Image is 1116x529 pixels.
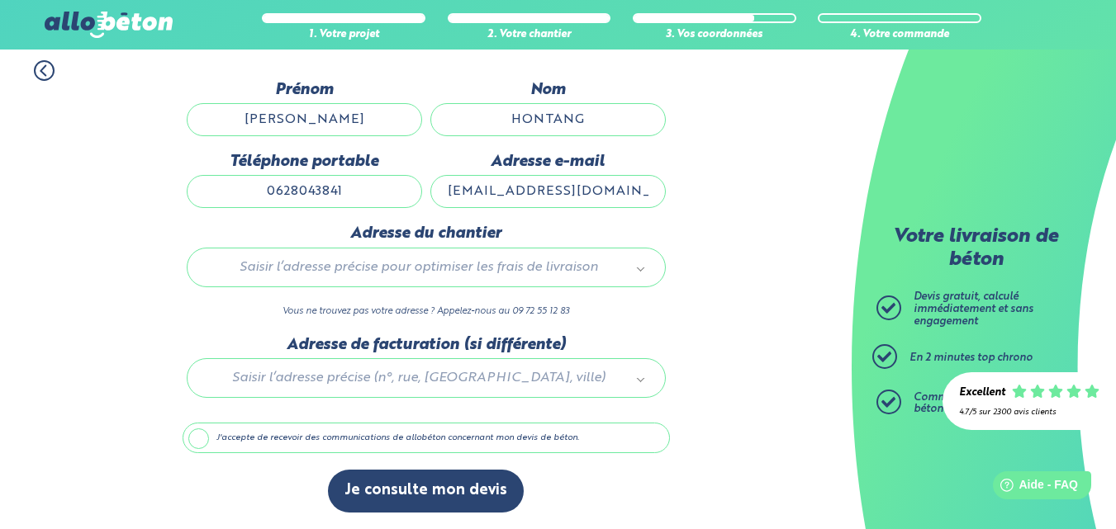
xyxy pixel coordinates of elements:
[430,153,666,171] label: Adresse e-mail
[187,304,666,319] p: Vous ne trouvez pas votre adresse ? Appelez-nous au 09 72 55 12 83
[45,12,172,38] img: allobéton
[430,81,666,99] label: Nom
[187,153,422,171] label: Téléphone portable
[818,29,981,41] div: 4. Votre commande
[328,470,524,512] button: Je consulte mon devis
[204,257,648,278] a: Saisir l’adresse précise pour optimiser les frais de livraison
[183,423,670,454] label: J'accepte de recevoir des communications de allobéton concernant mon devis de béton.
[448,29,611,41] div: 2. Votre chantier
[187,103,422,136] input: Quel est votre prénom ?
[969,465,1098,511] iframe: Help widget launcher
[262,29,425,41] div: 1. Votre projet
[430,103,666,136] input: Quel est votre nom de famille ?
[187,224,666,243] label: Adresse du chantier
[187,81,422,99] label: Prénom
[633,29,796,41] div: 3. Vos coordonnées
[430,175,666,208] input: ex : contact@allobeton.fr
[211,257,627,278] span: Saisir l’adresse précise pour optimiser les frais de livraison
[187,175,422,208] input: ex : 0642930817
